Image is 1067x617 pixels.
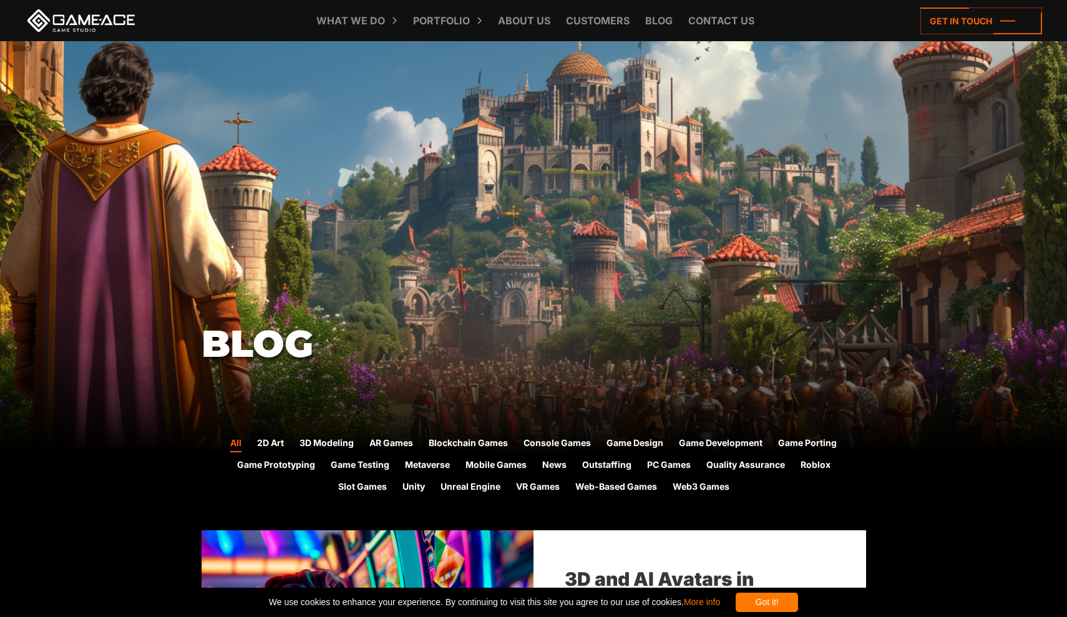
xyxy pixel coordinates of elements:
a: Slot Games [338,480,387,496]
a: More info [684,597,720,607]
a: Game Development [679,436,762,452]
a: All [230,436,241,452]
a: Mobile Games [465,458,527,474]
a: Web-Based Games [575,480,657,496]
a: PC Games [647,458,691,474]
a: Outstaffing [582,458,631,474]
a: Quality Assurance [706,458,785,474]
a: Web3 Games [673,480,729,496]
a: Unreal Engine [441,480,500,496]
a: 2D Art [257,436,284,452]
a: Metaverse [405,458,450,474]
a: Console Games [524,436,591,452]
a: VR Games [516,480,560,496]
a: Roblox [801,458,831,474]
a: Get in touch [920,7,1042,34]
div: Got it! [736,593,798,612]
a: Unity [402,480,425,496]
a: AR Games [369,436,413,452]
a: Game Prototyping [237,458,315,474]
a: Blockchain Games [429,436,508,452]
span: We use cookies to enhance your experience. By continuing to visit this site you agree to our use ... [269,593,720,612]
a: Game Design [607,436,663,452]
a: Game Porting [778,436,837,452]
a: 3D Modeling [300,436,354,452]
h1: Blog [202,323,866,364]
a: Game Testing [331,458,389,474]
a: News [542,458,567,474]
